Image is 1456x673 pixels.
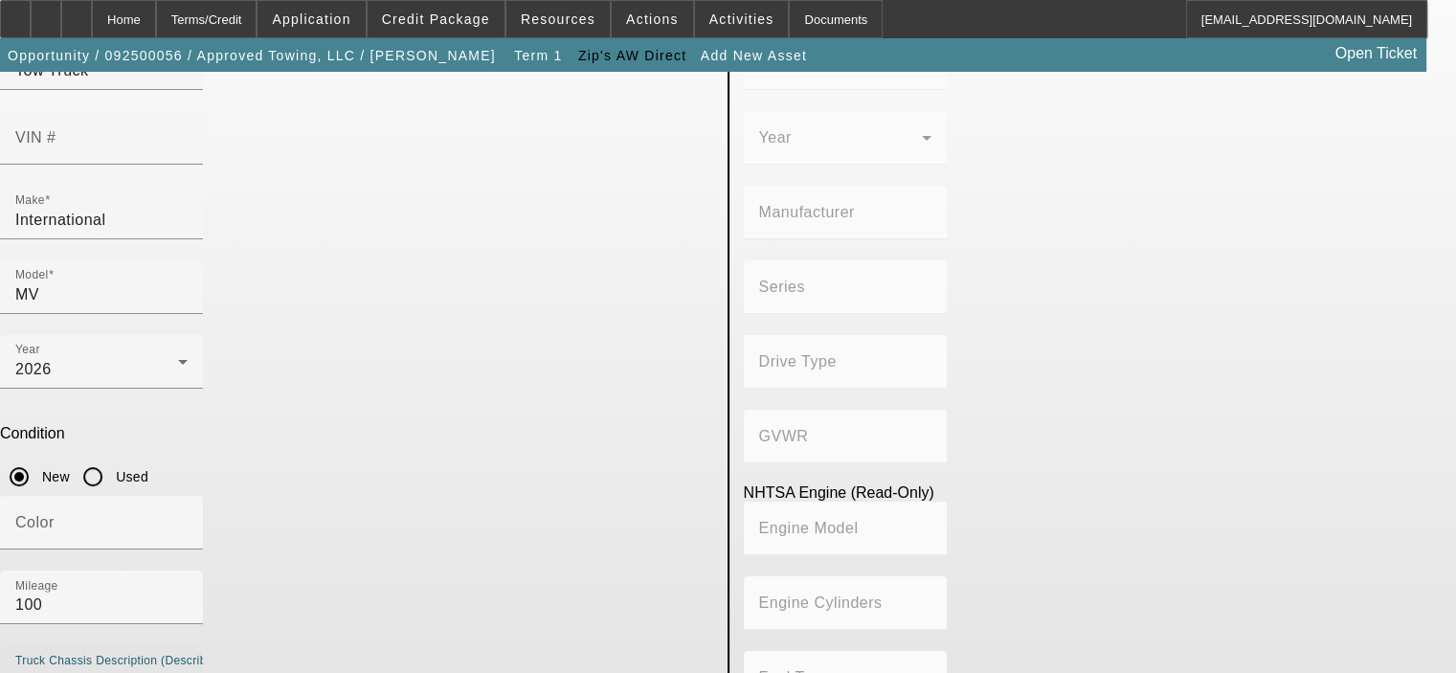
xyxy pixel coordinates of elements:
label: New [38,467,70,486]
span: Actions [626,11,679,27]
button: Add New Asset [696,38,812,73]
button: Actions [612,1,693,37]
mat-label: Drive Type [759,353,837,370]
span: Credit Package [382,11,490,27]
button: Term 1 [507,38,569,73]
mat-label: Manufacturer [759,204,855,220]
span: Term 1 [514,48,562,63]
span: Resources [521,11,595,27]
span: Opportunity / 092500056 / Approved Towing, LLC / [PERSON_NAME] [8,48,496,63]
mat-label: Mileage [15,579,58,592]
button: Zip's AW Direct [573,38,691,73]
mat-label: VIN # [15,129,56,146]
mat-label: Truck Chassis Description (Describe the truck chassis only) [15,654,339,666]
span: Add New Asset [701,48,807,63]
mat-label: Make [15,194,45,207]
mat-label: Engine Cylinders [759,594,883,611]
button: Application [258,1,365,37]
mat-label: Year [15,344,40,356]
span: Application [272,11,350,27]
mat-label: Model [15,269,49,281]
mat-label: Engine Model [759,520,859,536]
mat-label: Color [15,514,55,530]
span: 2026 [15,361,52,377]
span: Activities [709,11,774,27]
span: Zip's AW Direct [578,48,686,63]
mat-label: Series [759,279,805,295]
button: Credit Package [368,1,504,37]
mat-label: GVWR [759,428,809,444]
button: Activities [695,1,789,37]
a: Open Ticket [1328,37,1424,70]
label: Used [112,467,148,486]
button: Resources [506,1,610,37]
mat-label: Year [759,129,792,146]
